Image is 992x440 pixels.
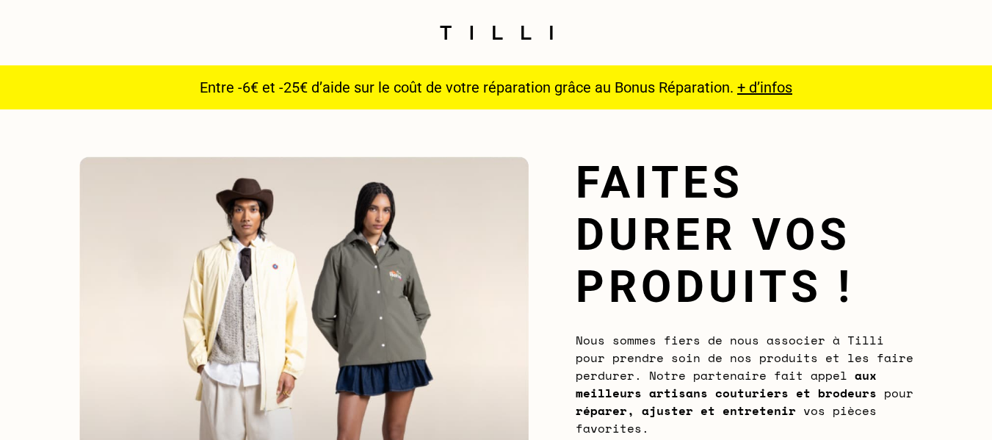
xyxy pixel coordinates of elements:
a: + d’infos [737,79,792,96]
img: Logo du service de couturière Tilli [435,26,558,40]
b: réparer, ajuster et entretenir [576,402,796,419]
h1: Faites durer vos produits ! [576,156,913,313]
b: aux meilleurs artisans couturiers et brodeurs [576,367,877,402]
span: Nous sommes fiers de nous associer à Tilli pour prendre soin de nos produits et les faire perdure... [576,331,913,437]
p: Entre -6€ et -25€ d’aide sur le coût de votre réparation grâce au Bonus Réparation. [191,79,801,96]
